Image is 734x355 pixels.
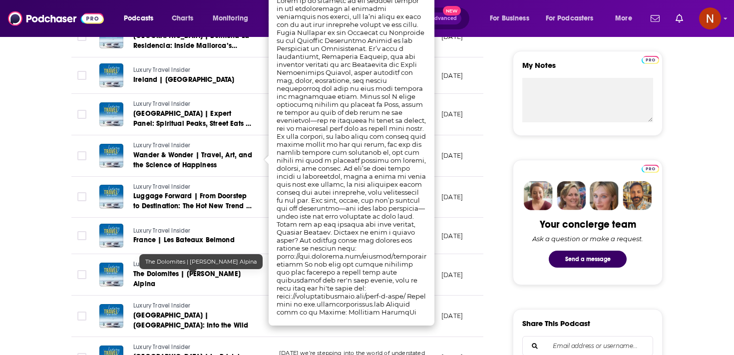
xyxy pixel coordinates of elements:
[124,11,153,25] span: Podcasts
[441,232,463,240] p: [DATE]
[411,12,461,24] button: Open AdvancedNew
[77,71,86,80] span: Toggle select row
[539,10,608,26] button: open menu
[133,142,191,149] span: Luxury Travel Insider
[133,183,253,192] a: Luxury Travel Insider
[133,236,235,244] span: France | Les Bateaux Belmond
[540,218,636,231] div: Your concierge team
[441,110,463,118] p: [DATE]
[623,181,652,210] img: Jon Profile
[524,181,553,210] img: Sydney Profile
[133,141,253,150] a: Luxury Travel Insider
[522,319,590,328] h3: Share This Podcast
[642,54,659,64] a: Pro website
[133,311,253,331] a: [GEOGRAPHIC_DATA] | [GEOGRAPHIC_DATA]: Into the Wild
[647,10,664,27] a: Show notifications dropdown
[213,11,248,25] span: Monitoring
[133,261,191,268] span: Luxury Travel Insider
[443,6,461,15] span: New
[117,10,166,26] button: open menu
[206,10,261,26] button: open menu
[642,56,659,64] img: Podchaser Pro
[483,10,542,26] button: open menu
[133,150,253,170] a: Wander & Wonder | Travel, Art, and the Science of Happiness
[77,192,86,201] span: Toggle select row
[133,183,191,190] span: Luxury Travel Insider
[557,181,586,210] img: Barbara Profile
[165,10,199,26] a: Charts
[133,311,248,330] span: [GEOGRAPHIC_DATA] | [GEOGRAPHIC_DATA]: Into the Wild
[77,110,86,119] span: Toggle select row
[615,11,632,25] span: More
[546,11,594,25] span: For Podcasters
[133,344,191,351] span: Luxury Travel Insider
[532,235,643,243] div: Ask a question or make a request.
[133,235,252,245] a: France | Les Bateaux Belmond
[133,31,249,60] span: [GEOGRAPHIC_DATA] | Belmond La Residencia: Inside Mallorca’s Artistic Soul
[642,165,659,173] img: Podchaser Pro
[133,109,253,129] a: [GEOGRAPHIC_DATA] | Expert Panel: Spiritual Peaks, Street Eats & Seoul Beats
[77,312,86,321] span: Toggle select row
[172,11,193,25] span: Charts
[133,270,241,288] span: The Dolomites | [PERSON_NAME] Alpina
[415,16,457,21] span: Open Advanced
[642,163,659,173] a: Pro website
[133,75,235,84] span: Ireland | [GEOGRAPHIC_DATA]
[672,10,687,27] a: Show notifications dropdown
[133,100,191,107] span: Luxury Travel Insider
[133,302,253,311] a: Luxury Travel Insider
[133,227,252,236] a: Luxury Travel Insider
[133,269,253,289] a: The Dolomites | [PERSON_NAME] Alpina
[133,343,253,352] a: Luxury Travel Insider
[699,7,721,29] img: User Profile
[77,32,86,41] span: Toggle select row
[133,260,253,269] a: Luxury Travel Insider
[133,100,253,109] a: Luxury Travel Insider
[441,312,463,320] p: [DATE]
[608,10,645,26] button: open menu
[699,7,721,29] span: Logged in as AdelNBM
[145,258,257,265] span: The Dolomites | [PERSON_NAME] Alpina
[441,193,463,201] p: [DATE]
[490,11,529,25] span: For Business
[699,7,721,29] button: Show profile menu
[441,151,463,160] p: [DATE]
[77,270,86,279] span: Toggle select row
[133,302,191,309] span: Luxury Travel Insider
[133,227,191,234] span: Luxury Travel Insider
[8,9,104,28] img: Podchaser - Follow, Share and Rate Podcasts
[133,109,251,138] span: [GEOGRAPHIC_DATA] | Expert Panel: Spiritual Peaks, Street Eats & Seoul Beats
[441,71,463,80] p: [DATE]
[133,151,252,169] span: Wander & Wonder | Travel, Art, and the Science of Happiness
[133,75,252,85] a: Ireland | [GEOGRAPHIC_DATA]
[522,60,653,78] label: My Notes
[590,181,619,210] img: Jules Profile
[549,251,627,268] button: Send a message
[77,231,86,240] span: Toggle select row
[133,191,253,211] a: Luggage Forward | From Doorstep to Destination: The Hot New Trend of Luggage Shipping
[133,66,191,73] span: Luxury Travel Insider
[77,151,86,160] span: Toggle select row
[441,271,463,279] p: [DATE]
[133,192,252,220] span: Luggage Forward | From Doorstep to Destination: The Hot New Trend of Luggage Shipping
[133,66,252,75] a: Luxury Travel Insider
[133,31,253,51] a: [GEOGRAPHIC_DATA] | Belmond La Residencia: Inside Mallorca’s Artistic Soul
